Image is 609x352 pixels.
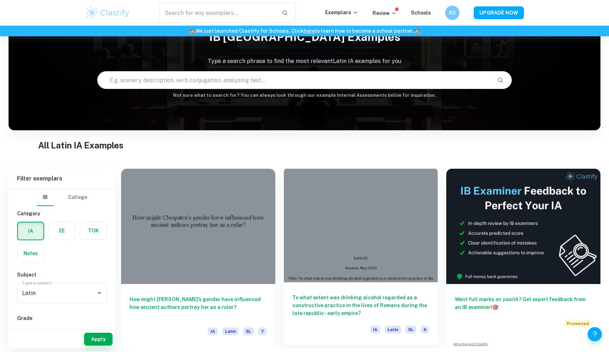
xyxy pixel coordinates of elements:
[121,169,275,348] a: How might [PERSON_NAME]’s gender have influenced how ancient authors portray her as a ruler?IALat...
[85,6,130,20] img: Clastify logo
[222,327,239,335] span: Latin
[9,26,600,48] h1: IB [GEOGRAPHIC_DATA] examples
[588,327,602,341] button: Help and Feedback
[453,342,488,347] a: Advertise with Clastify
[17,245,44,262] button: Notes
[385,326,401,333] span: Latin
[304,28,315,34] a: here
[17,271,107,279] h6: Subject
[160,3,276,23] input: Search for any exemplars...
[38,139,571,152] h1: All Latin IA Examples
[421,326,429,333] span: 6
[284,169,438,348] a: To what extent was drinking alcohol regarded as a constructive practice in the lives of Romans du...
[414,28,420,34] span: 🏫
[189,28,196,34] span: 🏫
[130,295,267,319] h6: How might [PERSON_NAME]’s gender have influenced how ancient authors portray her as a ruler?
[446,169,600,348] a: Want full marks on yourIA? Get expert feedback from an IB examiner!PromotedAdvertise with Clastify
[243,327,254,335] span: SL
[22,280,52,286] label: Type a subject
[373,9,397,17] p: Review
[9,57,600,65] p: Type a search phrase to find the most relevant Latin IA examples for you
[98,70,491,90] input: E.g. scenery description, verb conjugation, analysing text...
[1,27,608,35] h6: We just launched Clastify for Schools. Click to learn how to become a school partner.
[370,326,380,333] span: IA
[445,6,459,20] button: KS
[448,9,457,17] h6: KS
[494,74,506,86] button: Search
[564,320,592,327] span: Promoted
[492,304,498,310] span: 🎯
[208,327,218,335] span: IA
[37,189,54,206] button: IB
[405,326,416,333] span: SL
[455,295,592,311] h6: Want full marks on your IA ? Get expert feedback from an IB examiner!
[84,333,113,346] button: Apply
[9,169,115,189] h6: Filter exemplars
[411,10,431,16] a: Schools
[474,6,524,19] button: UPGRADE NOW
[68,189,87,206] button: College
[17,314,107,322] h6: Grade
[258,327,267,335] span: 7
[325,9,358,16] p: Exemplars
[17,210,107,217] h6: Category
[9,92,600,99] h6: Not sure what to search for? You can always look through our example Internal Assessments below f...
[80,222,106,239] button: TOK
[292,294,430,317] h6: To what extent was drinking alcohol regarded as a constructive practice in the lives of Romans du...
[18,222,43,240] button: IA
[37,189,87,206] div: Filter type choice
[49,222,75,239] button: EE
[94,288,104,298] button: Open
[446,169,600,284] img: Thumbnail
